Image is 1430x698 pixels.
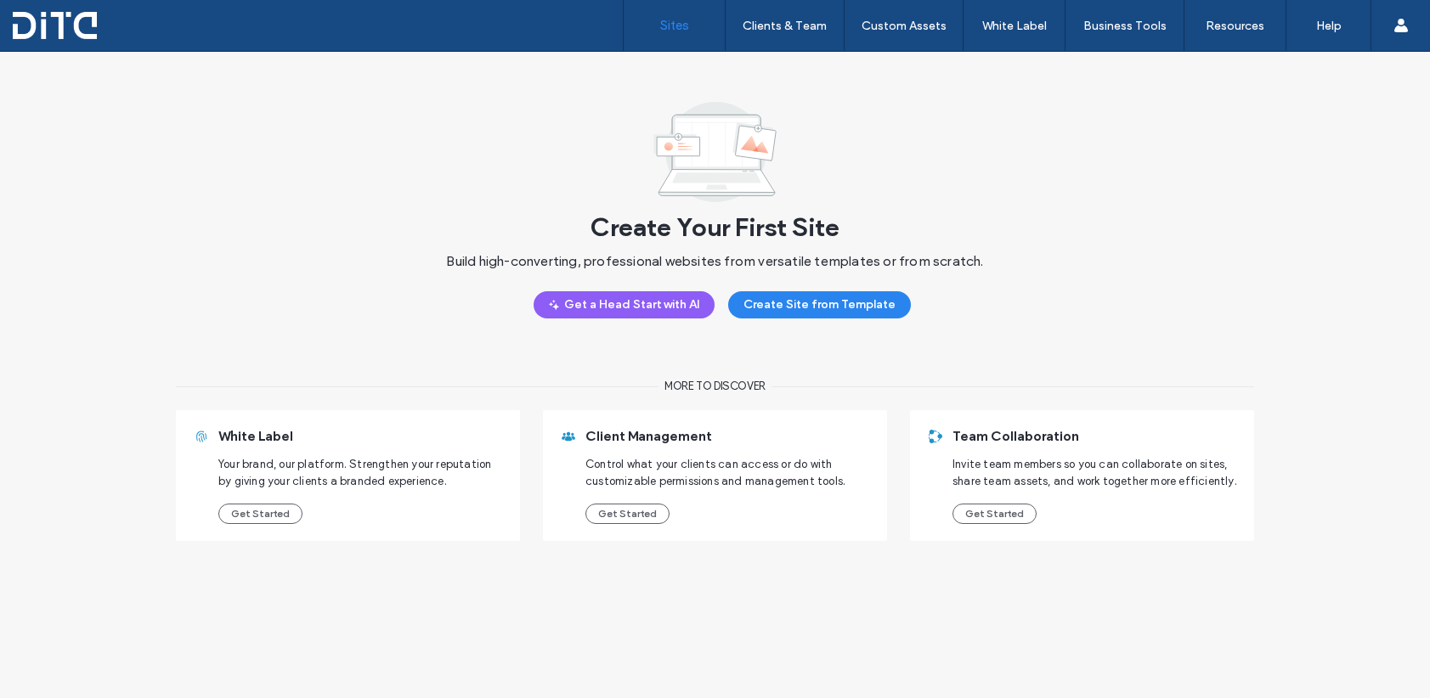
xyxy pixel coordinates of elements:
span: Create Your First Site [591,202,839,253]
span: Invite team members so you can collaborate on sites, share team assets, and work together more ef... [952,456,1237,490]
label: Sites [660,18,689,33]
label: Custom Assets [862,19,947,33]
button: Get Started [952,504,1037,524]
span: Your brand, our platform. Strengthen your reputation by giving your clients a branded experience. [218,456,503,490]
button: Create Site from Template [728,291,911,318]
span: Team Collaboration [952,428,1079,444]
span: Control what your clients can access or do with customizable permissions and management tools. [585,456,870,490]
button: Get a Head Start with AI [534,291,715,318]
label: Clients & Team [743,19,827,33]
span: More to discover [664,378,766,395]
label: Business Tools [1083,19,1167,33]
button: Get Started [585,504,670,524]
label: Help [1316,19,1342,33]
button: Get Started [218,504,302,524]
span: Build high-converting, professional websites from versatile templates or from scratch. [446,253,983,291]
span: Client Management [585,428,712,444]
label: White Label [982,19,1047,33]
label: Resources [1206,19,1264,33]
span: White Label [218,428,293,444]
